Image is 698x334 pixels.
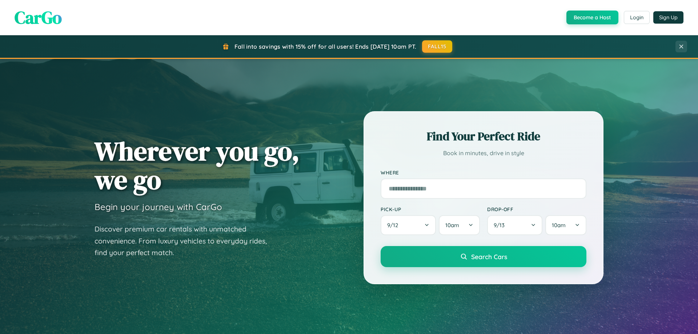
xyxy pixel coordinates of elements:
[487,215,542,235] button: 9/13
[545,215,586,235] button: 10am
[494,222,508,229] span: 9 / 13
[566,11,618,24] button: Become a Host
[387,222,402,229] span: 9 / 12
[381,128,586,144] h2: Find Your Perfect Ride
[381,215,436,235] button: 9/12
[653,11,683,24] button: Sign Up
[422,40,453,53] button: FALL15
[234,43,417,50] span: Fall into savings with 15% off for all users! Ends [DATE] 10am PT.
[15,5,62,29] span: CarGo
[445,222,459,229] span: 10am
[487,206,586,212] label: Drop-off
[381,169,586,176] label: Where
[381,148,586,158] p: Book in minutes, drive in style
[552,222,566,229] span: 10am
[624,11,650,24] button: Login
[381,246,586,267] button: Search Cars
[381,206,480,212] label: Pick-up
[471,253,507,261] span: Search Cars
[95,223,276,259] p: Discover premium car rentals with unmatched convenience. From luxury vehicles to everyday rides, ...
[439,215,480,235] button: 10am
[95,201,222,212] h3: Begin your journey with CarGo
[95,137,300,194] h1: Wherever you go, we go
